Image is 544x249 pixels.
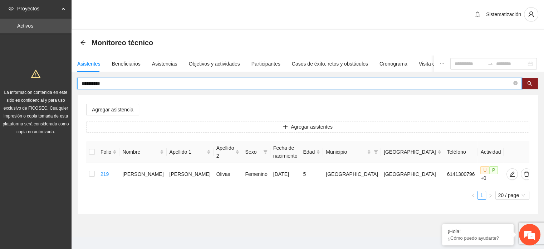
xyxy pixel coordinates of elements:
span: Municipio [326,148,366,156]
th: Municipio [323,141,381,163]
button: edit [506,168,518,180]
span: filter [262,147,269,157]
td: [PERSON_NAME] [119,163,166,185]
button: search [521,78,538,89]
span: Agregar asistencia [92,106,133,114]
td: Olivas [214,163,242,185]
span: Folio [101,148,111,156]
span: close-circle [513,80,518,87]
span: bell [472,11,483,17]
span: 20 / page [498,191,526,199]
th: Colonia [381,141,444,163]
div: Page Size [495,191,529,200]
td: [GEOGRAPHIC_DATA] [323,163,381,185]
td: [GEOGRAPHIC_DATA] [381,163,444,185]
span: left [471,193,475,198]
textarea: Escriba su mensaje y pulse “Intro” [4,170,136,195]
a: Activos [17,23,33,29]
button: plusAgregar asistentes [86,121,529,133]
span: Sexo [245,148,260,156]
span: Estamos en línea. [41,83,99,155]
td: Femenino [242,163,270,185]
td: [DATE] [270,163,300,185]
th: Actividad [477,141,504,163]
span: [GEOGRAPHIC_DATA] [384,148,436,156]
a: 1 [478,191,486,199]
span: edit [507,171,518,177]
th: Apellido 1 [167,141,214,163]
button: right [486,191,495,200]
div: Asistentes [77,60,101,68]
span: P [489,166,498,174]
span: La información contenida en este sitio es confidencial y para uso exclusivo de FICOSEC. Cualquier... [3,90,69,134]
span: swap-right [487,61,493,67]
div: Visita de campo y entregables [419,60,486,68]
span: delete [521,171,532,177]
td: 5 [300,163,323,185]
span: Edad [303,148,315,156]
span: Monitoreo técnico [92,37,153,48]
p: ¿Cómo puedo ayudarte? [447,235,508,241]
span: filter [372,147,379,157]
button: left [469,191,477,200]
div: Back [80,40,86,46]
td: 6141300796 [444,163,478,185]
a: 219 [101,171,109,177]
span: U [480,166,489,174]
span: arrow-left [80,40,86,46]
div: Casos de éxito, retos y obstáculos [292,60,368,68]
th: Fecha de nacimiento [270,141,300,163]
span: right [488,193,492,198]
span: plus [283,124,288,130]
th: Teléfono [444,141,478,163]
div: Cronograma [379,60,407,68]
button: Agregar asistencia [86,104,139,115]
span: to [487,61,493,67]
div: Chatee con nosotros ahora [37,37,120,46]
li: Previous Page [469,191,477,200]
td: [PERSON_NAME] [167,163,214,185]
th: Apellido 2 [214,141,242,163]
span: user [524,11,538,18]
th: Edad [300,141,323,163]
span: warning [31,69,40,78]
button: user [524,7,538,21]
th: Folio [98,141,119,163]
span: search [527,81,532,87]
span: Apellido 2 [216,144,234,160]
span: filter [374,150,378,154]
th: Nombre [119,141,166,163]
button: delete [521,168,532,180]
div: Objetivos y actividades [189,60,240,68]
span: eye [9,6,14,11]
span: Nombre [122,148,158,156]
span: close-circle [513,81,518,85]
span: Sistematización [486,11,521,17]
span: Agregar asistentes [291,123,333,131]
li: Next Page [486,191,495,200]
span: filter [263,150,268,154]
div: ¡Hola! [447,229,508,234]
button: ellipsis [434,56,450,72]
span: Apellido 1 [170,148,205,156]
button: bell [472,9,483,20]
div: Minimizar ventana de chat en vivo [117,4,134,21]
span: ellipsis [440,61,445,66]
span: Proyectos [17,1,59,16]
div: Participantes [251,60,280,68]
div: Beneficiarios [112,60,141,68]
div: Asistencias [152,60,177,68]
td: +0 [477,163,504,185]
